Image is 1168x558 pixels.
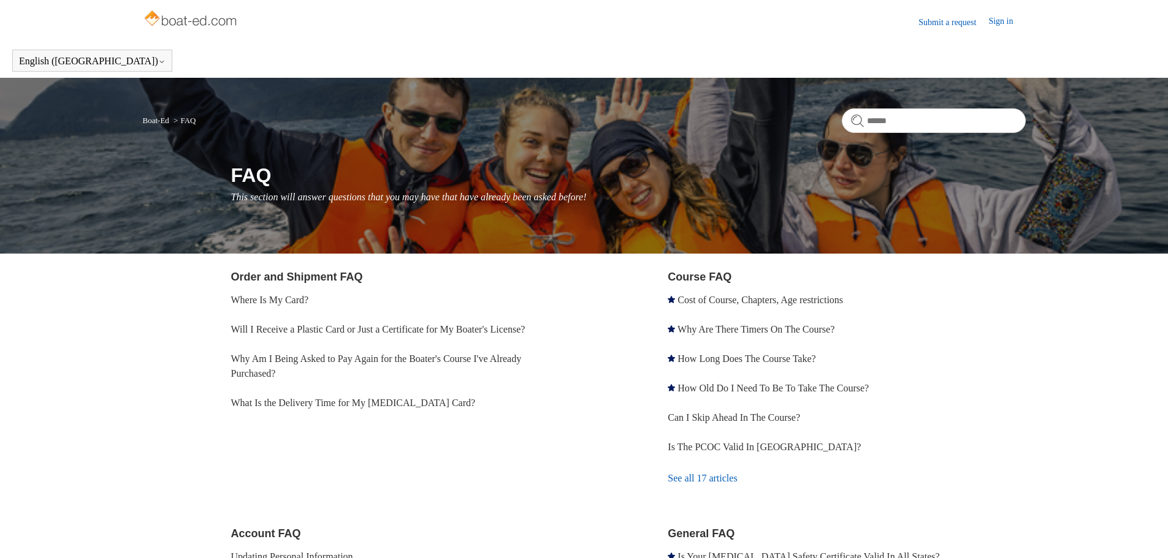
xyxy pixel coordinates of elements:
[231,324,525,334] a: Will I Receive a Plastic Card or Just a Certificate for My Boater's License?
[678,383,869,393] a: How Old Do I Need To Be To Take The Course?
[231,160,1026,190] h1: FAQ
[231,398,476,408] a: What Is the Delivery Time for My [MEDICAL_DATA] Card?
[668,527,735,540] a: General FAQ
[143,7,240,32] img: Boat-Ed Help Center home page
[918,16,988,29] a: Submit a request
[668,384,675,391] svg: Promoted article
[988,15,1025,29] a: Sign in
[668,442,861,452] a: Is The PCOC Valid In [GEOGRAPHIC_DATA]?
[171,116,196,125] li: FAQ
[231,271,363,283] a: Order and Shipment FAQ
[668,296,675,303] svg: Promoted article
[143,116,172,125] li: Boat-Ed
[668,325,675,333] svg: Promoted article
[231,353,522,379] a: Why Am I Being Asked to Pay Again for the Boater's Course I've Already Purchased?
[143,116,169,125] a: Boat-Ed
[231,190,1026,205] p: This section will answer questions that you may have that have already been asked before!
[668,355,675,362] svg: Promoted article
[231,295,309,305] a: Where Is My Card?
[668,412,800,423] a: Can I Skip Ahead In The Course?
[678,295,843,305] a: Cost of Course, Chapters, Age restrictions
[678,353,815,364] a: How Long Does The Course Take?
[668,462,1025,495] a: See all 17 articles
[19,56,166,67] button: English ([GEOGRAPHIC_DATA])
[842,108,1026,133] input: Search
[678,324,834,334] a: Why Are There Timers On The Course?
[231,527,301,540] a: Account FAQ
[668,271,731,283] a: Course FAQ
